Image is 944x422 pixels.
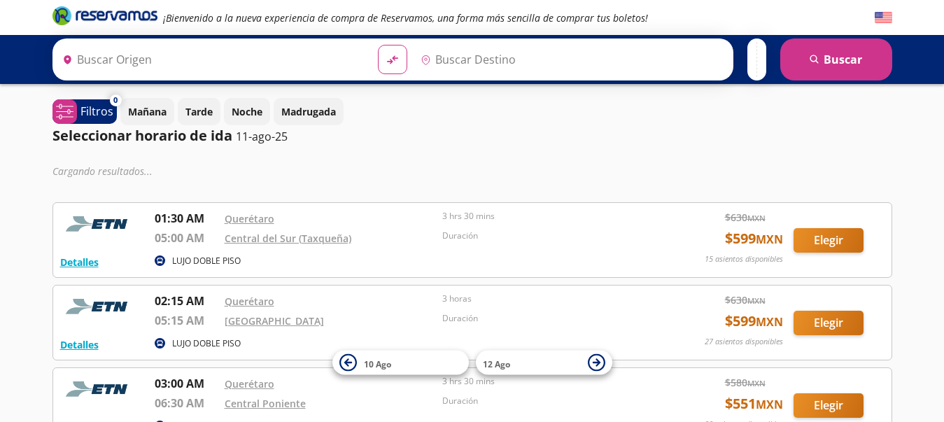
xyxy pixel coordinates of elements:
p: 3 horas [442,293,654,305]
button: Detalles [60,337,99,352]
button: Madrugada [274,98,344,125]
p: Noche [232,104,262,119]
a: Central Poniente [225,397,306,410]
p: Duración [442,395,654,407]
input: Buscar Origen [57,42,367,77]
button: English [875,9,892,27]
button: 10 Ago [332,351,469,375]
span: $ 630 [725,293,766,307]
button: Noche [224,98,270,125]
input: Buscar Destino [415,42,726,77]
p: 27 asientos disponibles [705,336,783,348]
a: Querétaro [225,377,274,391]
p: 06:30 AM [155,395,218,412]
small: MXN [756,232,783,247]
p: Tarde [185,104,213,119]
p: 03:00 AM [155,375,218,392]
p: 01:30 AM [155,210,218,227]
p: Madrugada [281,104,336,119]
p: Seleccionar horario de ida [52,125,232,146]
i: Brand Logo [52,5,157,26]
p: 15 asientos disponibles [705,253,783,265]
span: $ 599 [725,311,783,332]
small: MXN [756,397,783,412]
img: RESERVAMOS [60,375,137,403]
span: 12 Ago [483,358,510,370]
button: 12 Ago [476,351,612,375]
em: Cargando resultados ... [52,164,153,178]
small: MXN [747,378,766,388]
p: 11-ago-25 [236,128,288,145]
p: 02:15 AM [155,293,218,309]
p: 3 hrs 30 mins [442,210,654,223]
span: $ 630 [725,210,766,225]
button: Elegir [794,393,864,418]
button: 0Filtros [52,99,117,124]
a: Central del Sur (Taxqueña) [225,232,351,245]
p: Mañana [128,104,167,119]
p: 3 hrs 30 mins [442,375,654,388]
a: Brand Logo [52,5,157,30]
span: 0 [113,94,118,106]
button: Elegir [794,311,864,335]
p: LUJO DOBLE PISO [172,337,241,350]
small: MXN [756,314,783,330]
p: 05:15 AM [155,312,218,329]
img: RESERVAMOS [60,210,137,238]
a: Querétaro [225,295,274,308]
span: $ 580 [725,375,766,390]
p: Duración [442,230,654,242]
span: $ 551 [725,393,783,414]
span: $ 599 [725,228,783,249]
p: LUJO DOBLE PISO [172,255,241,267]
em: ¡Bienvenido a la nueva experiencia de compra de Reservamos, una forma más sencilla de comprar tus... [163,11,648,24]
small: MXN [747,213,766,223]
span: 10 Ago [364,358,391,370]
a: [GEOGRAPHIC_DATA] [225,314,324,328]
button: Tarde [178,98,220,125]
img: RESERVAMOS [60,293,137,321]
p: Filtros [80,103,113,120]
button: Buscar [780,38,892,80]
a: Querétaro [225,212,274,225]
small: MXN [747,295,766,306]
p: Duración [442,312,654,325]
button: Mañana [120,98,174,125]
button: Elegir [794,228,864,253]
button: Detalles [60,255,99,269]
p: 05:00 AM [155,230,218,246]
